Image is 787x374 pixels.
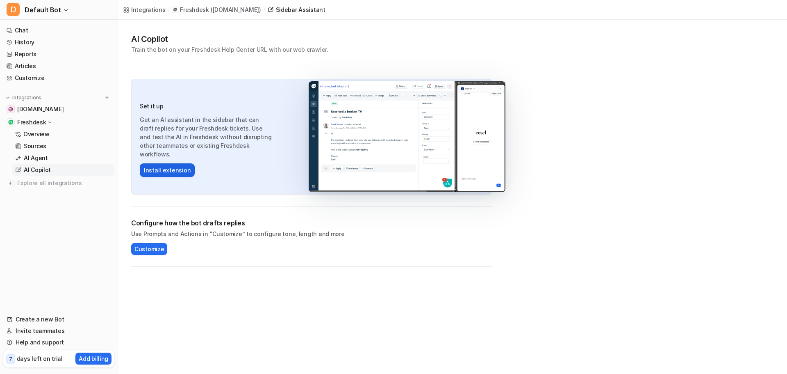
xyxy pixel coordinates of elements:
a: support.dartfish.tv[DOMAIN_NAME] [3,103,114,115]
h1: AI Copilot [131,33,328,45]
p: Train the bot on your Freshdesk Help Center URL with our web crawler. [131,45,328,54]
a: Chat [3,25,114,36]
img: support.dartfish.tv [8,107,13,112]
a: Help and support [3,337,114,348]
p: Get an AI assistant in the sidebar that can draft replies for your Freshdesk tickets. Use and tes... [140,115,274,158]
img: freshdesk_ai_agent.png [309,81,505,192]
button: Integrations [3,94,44,102]
p: 7 [9,356,12,363]
button: Add billing [75,353,111,365]
a: Explore all integrations [3,177,114,189]
a: AI Copilot [12,164,114,176]
p: Freshdesk [180,6,209,14]
div: Integrations [131,5,166,14]
span: [DOMAIN_NAME] [17,105,64,113]
h2: Configure how the bot drafts replies [131,218,492,228]
a: History [3,37,114,48]
span: / [168,6,170,14]
span: D [7,3,20,16]
a: Freshdesk([DOMAIN_NAME]) [172,6,261,14]
img: expand menu [5,95,11,101]
p: Freshdesk [17,118,46,126]
span: / [264,6,265,14]
img: explore all integrations [7,179,15,187]
span: Default Bot [25,4,61,16]
span: Customize [134,245,164,253]
a: Integrations [123,5,166,14]
a: Overview [12,128,114,140]
a: Sources [12,140,114,152]
h3: Set it up [140,102,274,110]
a: Customize [3,72,114,84]
p: AI Copilot [24,166,51,174]
img: menu_add.svg [104,95,110,101]
a: Sidebar Assistant [268,5,325,14]
p: days left on trial [17,354,63,363]
p: Sources [24,142,46,150]
span: Explore all integrations [17,177,111,190]
button: Customize [131,243,167,255]
a: Create a new Bot [3,314,114,325]
a: AI Agent [12,152,114,164]
a: Invite teammates [3,325,114,337]
img: Freshdesk [8,120,13,125]
a: Reports [3,48,114,60]
button: Install extension [140,163,195,177]
p: Overview [23,130,50,138]
a: Articles [3,60,114,72]
p: Integrations [12,94,41,101]
p: Add billing [79,354,108,363]
p: ( [DOMAIN_NAME] ) [211,6,261,14]
div: Sidebar Assistant [276,5,325,14]
p: AI Agent [24,154,48,162]
p: Use Prompts and Actions in “Customize” to configure tone, length and more [131,229,492,238]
